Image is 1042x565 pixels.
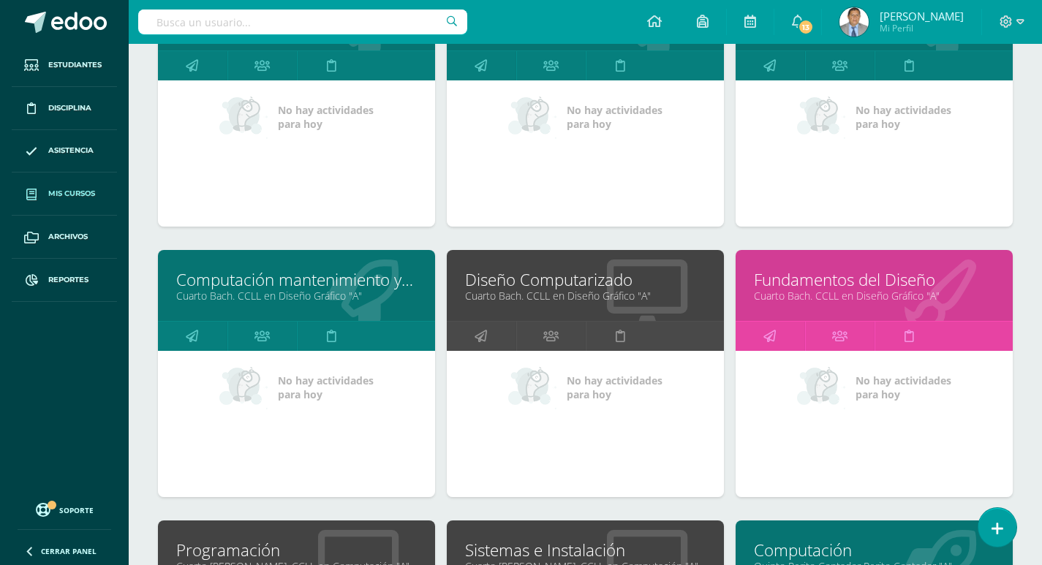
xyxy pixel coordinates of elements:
[754,289,994,303] a: Cuarto Bach. CCLL en Diseño Gráfico "A"
[12,216,117,259] a: Archivos
[41,546,97,556] span: Cerrar panel
[12,130,117,173] a: Asistencia
[48,102,91,114] span: Disciplina
[12,259,117,302] a: Reportes
[12,44,117,87] a: Estudiantes
[12,87,117,130] a: Disciplina
[754,539,994,561] a: Computación
[856,373,951,401] span: No hay actividades para hoy
[278,373,374,401] span: No hay actividades para hoy
[219,365,268,409] img: no_activities_small.png
[567,103,662,131] span: No hay actividades para hoy
[48,59,102,71] span: Estudiantes
[465,268,706,291] a: Diseño Computarizado
[465,289,706,303] a: Cuarto Bach. CCLL en Diseño Gráfico "A"
[48,274,88,286] span: Reportes
[138,10,467,34] input: Busca un usuario...
[880,22,964,34] span: Mi Perfil
[12,172,117,216] a: Mis cursos
[797,95,845,139] img: no_activities_small.png
[48,188,95,200] span: Mis cursos
[18,499,111,519] a: Soporte
[856,103,951,131] span: No hay actividades para hoy
[176,539,417,561] a: Programación
[278,103,374,131] span: No hay actividades para hoy
[48,145,94,156] span: Asistencia
[219,95,268,139] img: no_activities_small.png
[508,95,556,139] img: no_activities_small.png
[880,9,964,23] span: [PERSON_NAME]
[508,365,556,409] img: no_activities_small.png
[176,289,417,303] a: Cuarto Bach. CCLL en Diseño Gráfico "A"
[839,7,869,37] img: 219bdcb1a3e4d06700ae7d5ab62fa881.png
[797,365,845,409] img: no_activities_small.png
[176,268,417,291] a: Computación mantenimiento y reparación de Computadoras
[465,539,706,561] a: Sistemas e Instalación
[48,231,88,243] span: Archivos
[567,373,662,401] span: No hay actividades para hoy
[59,505,94,515] span: Soporte
[798,19,814,35] span: 13
[754,268,994,291] a: Fundamentos del Diseño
